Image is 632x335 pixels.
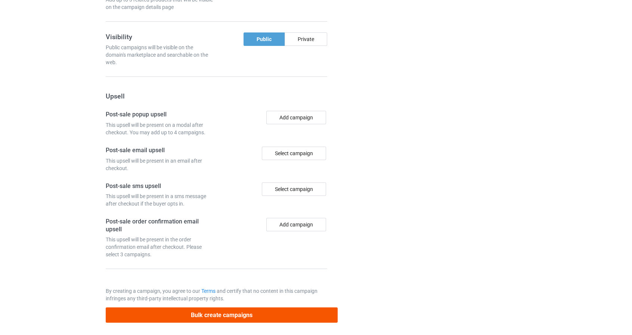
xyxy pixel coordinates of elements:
[106,218,214,233] h4: Post-sale order confirmation email upsell
[262,147,326,160] div: Select campaign
[106,307,338,323] button: Bulk create campaigns
[106,92,328,100] h3: Upsell
[106,182,214,190] h4: Post-sale sms upsell
[285,32,327,46] div: Private
[106,192,214,207] div: This upsell will be present in a sms message after checkout if the buyer opts in.
[266,218,326,231] button: Add campaign
[106,287,328,302] p: By creating a campaign, you agree to our and certify that no content in this campaign infringes a...
[106,147,214,154] h4: Post-sale email upsell
[201,288,216,294] a: Terms
[266,111,326,124] button: Add campaign
[106,44,214,66] div: Public campaigns will be visible on the domain's marketplace and searchable on the web.
[106,121,214,136] div: This upsell will be present on a modal after checkout. You may add up to 4 campaigns.
[106,157,214,172] div: This upsell will be present in an email after checkout.
[106,32,214,41] h3: Visibility
[244,32,285,46] div: Public
[106,236,214,258] div: This upsell will be present in the order confirmation email after checkout. Please select 3 campa...
[106,111,214,119] h4: Post-sale popup upsell
[262,182,326,196] div: Select campaign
